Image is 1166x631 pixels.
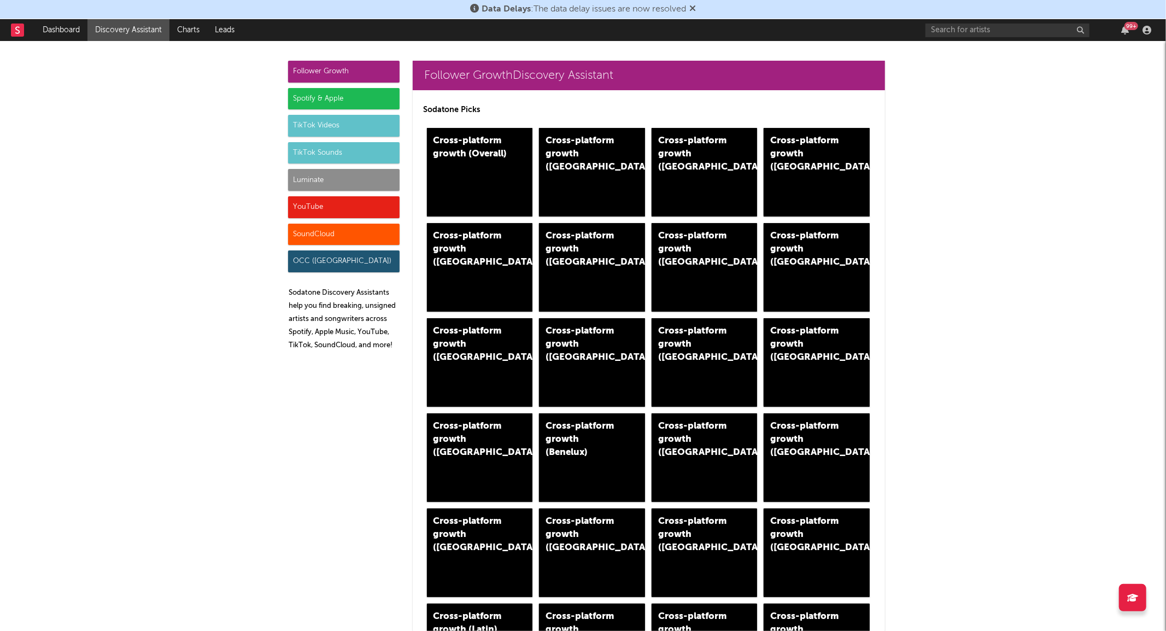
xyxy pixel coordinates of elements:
a: Cross-platform growth ([GEOGRAPHIC_DATA]) [539,509,645,597]
div: Cross-platform growth ([GEOGRAPHIC_DATA]) [546,325,620,364]
input: Search for artists [925,24,1089,37]
a: Cross-platform growth ([GEOGRAPHIC_DATA]) [427,318,533,407]
div: Cross-platform growth ([GEOGRAPHIC_DATA]/GSA) [658,230,733,269]
div: Cross-platform growth (Benelux) [546,420,620,459]
span: Data Delays [482,5,531,14]
a: Follower GrowthDiscovery Assistant [413,61,885,90]
a: Cross-platform growth ([GEOGRAPHIC_DATA]) [652,318,758,407]
a: Charts [169,19,207,41]
div: Cross-platform growth ([GEOGRAPHIC_DATA]) [433,420,508,459]
span: Dismiss [689,5,696,14]
p: Sodatone Picks [424,103,874,116]
a: Cross-platform growth ([GEOGRAPHIC_DATA]) [539,128,645,217]
div: Cross-platform growth ([GEOGRAPHIC_DATA]) [770,325,845,364]
a: Cross-platform growth ([GEOGRAPHIC_DATA]) [764,413,870,502]
a: Cross-platform growth ([GEOGRAPHIC_DATA]) [652,509,758,597]
a: Cross-platform growth ([GEOGRAPHIC_DATA]) [427,413,533,502]
div: Cross-platform growth ([GEOGRAPHIC_DATA]) [658,515,733,554]
div: Cross-platform growth (Overall) [433,135,508,161]
a: Cross-platform growth ([GEOGRAPHIC_DATA]) [652,413,758,502]
a: Cross-platform growth ([GEOGRAPHIC_DATA]) [764,509,870,597]
a: Cross-platform growth ([GEOGRAPHIC_DATA]) [539,318,645,407]
div: Cross-platform growth ([GEOGRAPHIC_DATA]) [770,515,845,554]
div: OCC ([GEOGRAPHIC_DATA]) [288,250,400,272]
div: Cross-platform growth ([GEOGRAPHIC_DATA]) [546,230,620,269]
a: Cross-platform growth ([GEOGRAPHIC_DATA]) [764,223,870,312]
div: SoundCloud [288,224,400,246]
a: Cross-platform growth ([GEOGRAPHIC_DATA]) [427,509,533,597]
a: Cross-platform growth ([GEOGRAPHIC_DATA]) [764,318,870,407]
div: Cross-platform growth ([GEOGRAPHIC_DATA]) [433,325,508,364]
span: : The data delay issues are now resolved [482,5,686,14]
div: TikTok Videos [288,115,400,137]
div: TikTok Sounds [288,142,400,164]
button: 99+ [1121,26,1129,34]
div: 99 + [1124,22,1138,30]
a: Discovery Assistant [87,19,169,41]
div: Cross-platform growth ([GEOGRAPHIC_DATA]) [658,420,733,459]
a: Cross-platform growth ([GEOGRAPHIC_DATA]) [539,223,645,312]
a: Leads [207,19,242,41]
div: Cross-platform growth ([GEOGRAPHIC_DATA]) [546,135,620,174]
p: Sodatone Discovery Assistants help you find breaking, unsigned artists and songwriters across Spo... [289,287,400,352]
div: Cross-platform growth ([GEOGRAPHIC_DATA]) [546,515,620,554]
div: Cross-platform growth ([GEOGRAPHIC_DATA]) [770,135,845,174]
div: Cross-platform growth ([GEOGRAPHIC_DATA]) [433,230,508,269]
a: Cross-platform growth (Benelux) [539,413,645,502]
a: Cross-platform growth ([GEOGRAPHIC_DATA]) [764,128,870,217]
div: Cross-platform growth ([GEOGRAPHIC_DATA]) [433,515,508,554]
a: Cross-platform growth ([GEOGRAPHIC_DATA]) [652,128,758,217]
div: Cross-platform growth ([GEOGRAPHIC_DATA]) [658,135,733,174]
a: Cross-platform growth ([GEOGRAPHIC_DATA]/GSA) [652,223,758,312]
div: Luminate [288,169,400,191]
a: Cross-platform growth ([GEOGRAPHIC_DATA]) [427,223,533,312]
div: Spotify & Apple [288,88,400,110]
div: Follower Growth [288,61,400,83]
a: Cross-platform growth (Overall) [427,128,533,217]
div: Cross-platform growth ([GEOGRAPHIC_DATA]) [770,420,845,459]
div: Cross-platform growth ([GEOGRAPHIC_DATA]) [770,230,845,269]
a: Dashboard [35,19,87,41]
div: Cross-platform growth ([GEOGRAPHIC_DATA]) [658,325,733,364]
div: YouTube [288,196,400,218]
